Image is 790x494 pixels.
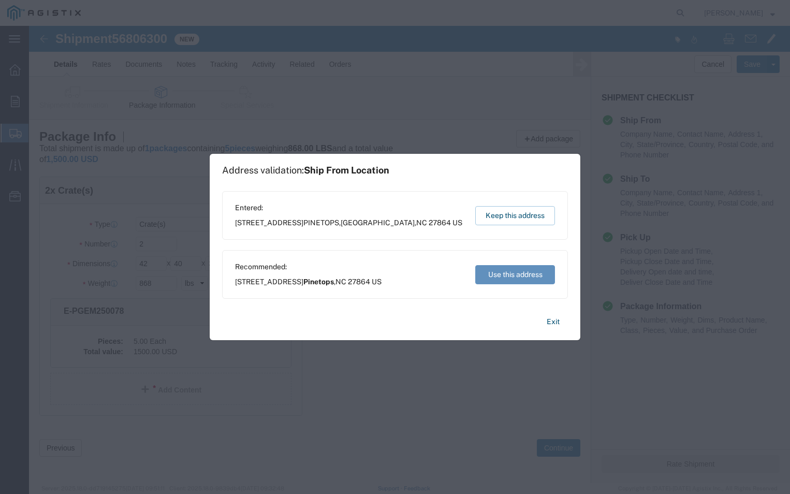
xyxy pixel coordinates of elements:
[416,219,427,227] span: NC
[429,219,451,227] span: 27864
[303,219,415,227] span: PINETOPS,[GEOGRAPHIC_DATA]
[348,278,370,286] span: 27864
[538,313,568,331] button: Exit
[235,202,462,213] span: Entered:
[475,265,555,284] button: Use this address
[335,278,346,286] span: NC
[452,219,462,227] span: US
[235,261,382,272] span: Recommended:
[303,278,334,286] span: Pinetops
[475,206,555,225] button: Keep this address
[304,165,389,176] span: Ship From Location
[372,278,382,286] span: US
[235,277,382,287] span: [STREET_ADDRESS] ,
[222,165,389,176] h1: Address validation:
[235,217,462,228] span: [STREET_ADDRESS] ,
